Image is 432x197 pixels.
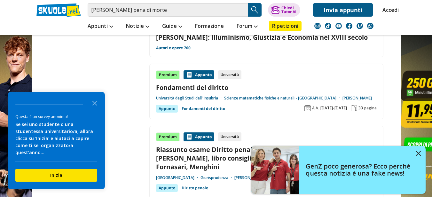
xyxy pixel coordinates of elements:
[304,105,311,111] img: Anno accademico
[416,151,421,156] img: close
[218,132,241,141] div: Università
[342,96,372,101] a: [PERSON_NAME]
[15,121,97,156] div: Se sei uno studente o una studentessa universitario/a, allora clicca su 'Inizia' e aiutaci a capi...
[88,3,248,17] input: Cerca appunti, riassunti o versioni
[156,175,200,180] a: [GEOGRAPHIC_DATA]
[224,96,342,101] a: Scienze matematiche fisiche e naturali - [GEOGRAPHIC_DATA]
[335,23,342,29] img: youtube
[364,106,377,111] span: pagine
[8,92,105,189] div: Survey
[248,3,262,17] button: Search Button
[235,21,259,32] a: Forum
[156,184,178,192] div: Appunto
[346,23,352,29] img: facebook
[15,169,97,182] button: Inizia
[186,134,192,140] img: Appunti contenuto
[313,3,373,17] a: Invia appunti
[268,3,300,17] button: ChiediTutor AI
[251,146,426,194] a: GenZ poco generosa? Ecco perchè questa notizia è una fake news!
[156,105,178,113] div: Appunto
[312,106,319,111] span: A.A.
[358,106,363,111] span: 33
[124,21,151,32] a: Notizie
[86,21,115,32] a: Appunti
[184,70,214,79] div: Appunto
[186,72,192,78] img: Appunti contenuto
[156,96,224,101] a: Università degli Studi dell' Insubria
[156,33,377,42] a: [PERSON_NAME]: Illuminismo, Giustizia e Economia nel XVIII secolo
[182,184,208,192] a: Diritto penale
[182,105,225,113] a: Fondamenti del diritto
[325,23,331,29] img: tiktok
[200,175,234,180] a: Giurisprudenza
[351,105,357,111] img: Pagine
[367,23,373,29] img: WhatsApp
[314,23,321,29] img: instagram
[234,175,264,180] a: [PERSON_NAME]
[269,21,302,31] a: Ripetizioni
[156,83,377,92] a: Fondamenti del diritto
[357,23,363,29] img: twitch
[218,70,241,79] div: Università
[156,45,191,51] a: Autori e opere 700
[156,145,377,171] a: Riassunto esame Diritto penale AL transnazionale 2016, docente [PERSON_NAME], libro consigliato P...
[88,96,101,109] button: Close the survey
[161,21,184,32] a: Guide
[193,21,225,32] a: Formazione
[320,106,347,111] span: [DATE]-[DATE]
[184,132,214,141] div: Appunto
[306,163,411,177] h4: GenZ poco generosa? Ecco perchè questa notizia è una fake news!
[382,3,396,17] a: Accedi
[15,114,97,120] div: Questa è un survey anonima!
[250,5,260,15] img: Cerca appunti, riassunti o versioni
[281,6,296,14] div: Chiedi Tutor AI
[156,70,180,79] div: Premium
[156,132,180,141] div: Premium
